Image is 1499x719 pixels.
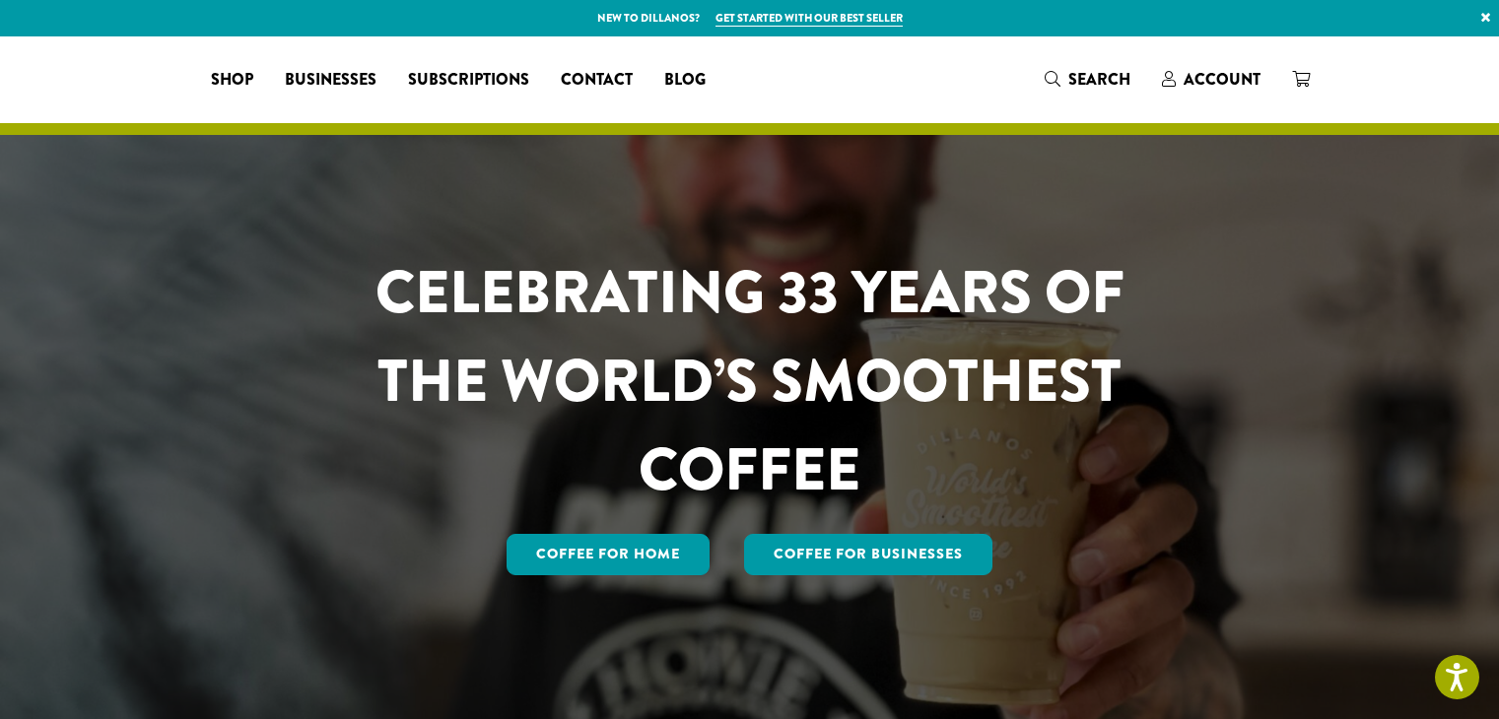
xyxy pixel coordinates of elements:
span: Blog [664,68,706,93]
span: Businesses [285,68,376,93]
a: Get started with our best seller [715,10,903,27]
span: Contact [561,68,633,93]
a: Coffee for Home [507,534,710,575]
span: Shop [211,68,253,93]
a: Shop [195,64,269,96]
span: Subscriptions [408,68,529,93]
a: Coffee For Businesses [744,534,992,575]
a: Search [1029,63,1146,96]
span: Account [1184,68,1261,91]
span: Search [1068,68,1130,91]
h1: CELEBRATING 33 YEARS OF THE WORLD’S SMOOTHEST COFFEE [317,248,1183,514]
